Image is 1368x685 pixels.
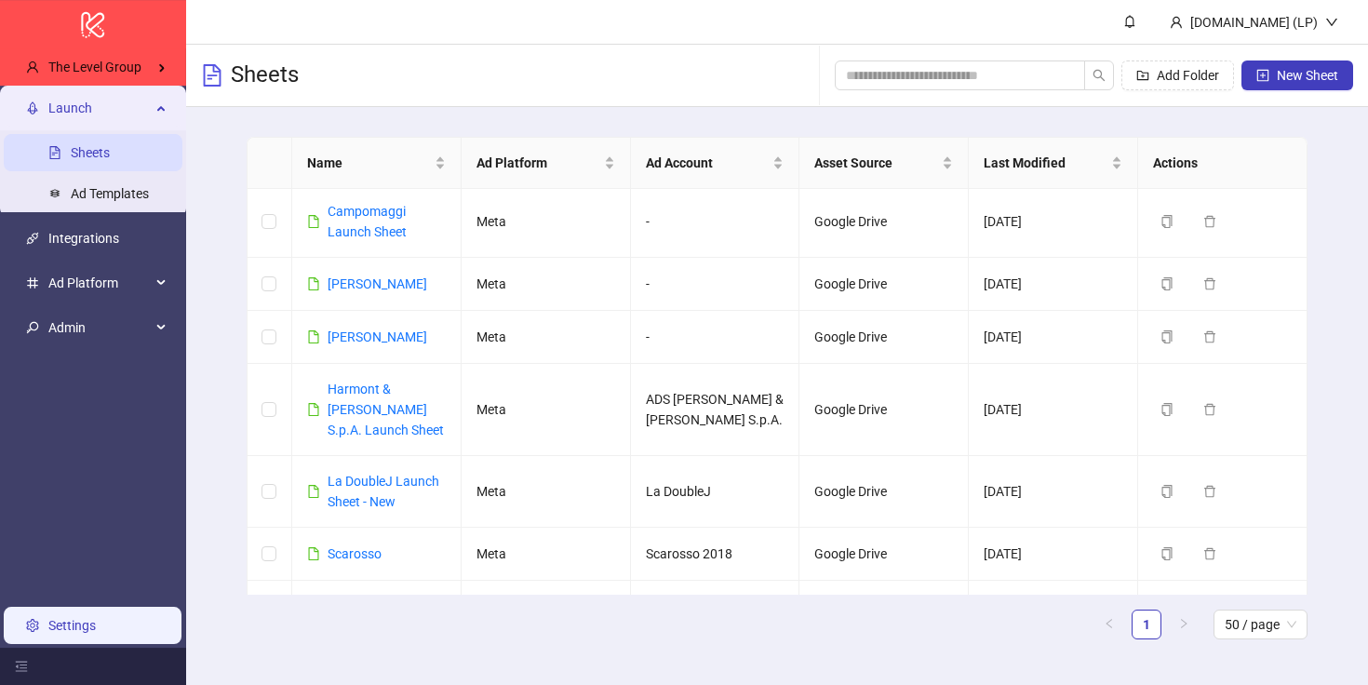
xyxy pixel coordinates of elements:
a: Harmont & [PERSON_NAME] S.p.A. Launch Sheet [328,382,444,437]
span: delete [1203,215,1216,228]
h3: Sheets [231,60,299,90]
th: Actions [1138,138,1308,189]
span: search [1093,69,1106,82]
span: file-text [201,64,223,87]
a: Integrations [48,231,119,246]
span: key [26,321,39,334]
td: [DATE] [969,311,1138,364]
td: Google Drive [799,456,969,528]
span: file [307,215,320,228]
a: Settings [48,618,96,633]
span: left [1104,618,1115,629]
span: Asset Source [814,153,938,173]
span: Admin [48,309,151,346]
span: copy [1160,330,1174,343]
td: La DoubleJ [631,456,800,528]
span: file [307,277,320,290]
td: Meta [462,186,631,258]
span: file [307,485,320,498]
td: [DATE] [969,258,1138,311]
span: user [26,60,39,74]
span: file [307,403,320,416]
td: ADS [PERSON_NAME] & [PERSON_NAME] S.p.A. [631,364,800,456]
td: Google Drive [799,258,969,311]
td: [DATE] [969,581,1138,634]
a: [PERSON_NAME] [328,276,427,291]
th: Ad Account [631,138,800,189]
a: La DoubleJ Launch Sheet - New [328,474,439,509]
li: Previous Page [1094,610,1124,639]
span: delete [1203,547,1216,560]
span: delete [1203,330,1216,343]
span: right [1178,618,1189,629]
span: file [307,330,320,343]
td: - [631,186,800,258]
td: Scarosso 2018 [631,528,800,581]
span: Launch [48,89,151,127]
th: Last Modified [969,138,1138,189]
a: 1 [1133,611,1160,638]
span: delete [1203,277,1216,290]
td: Google Drive [799,528,969,581]
button: New Sheet [1241,60,1353,90]
div: Page Size [1214,610,1308,639]
span: number [26,276,39,289]
button: left [1094,610,1124,639]
th: Ad Platform [462,138,631,189]
span: New Sheet [1277,68,1338,83]
span: copy [1160,403,1174,416]
span: copy [1160,215,1174,228]
a: [PERSON_NAME] [328,329,427,344]
span: Ad Platform [476,153,600,173]
span: file [307,547,320,560]
a: Sheets [71,145,110,160]
span: Ad Account [646,153,770,173]
td: Google Drive [799,186,969,258]
a: Ad Templates [71,186,149,201]
span: folder-add [1136,69,1149,82]
button: Add Folder [1121,60,1234,90]
td: - [631,581,800,634]
span: plus-square [1256,69,1269,82]
span: menu-fold [15,660,28,673]
li: 1 [1132,610,1161,639]
span: copy [1160,547,1174,560]
div: [DOMAIN_NAME] (LP) [1183,12,1325,33]
td: Meta [462,581,631,634]
td: [DATE] [969,364,1138,456]
button: right [1169,610,1199,639]
span: bell [1123,15,1136,28]
span: Ad Platform [48,264,151,302]
td: [DATE] [969,528,1138,581]
span: copy [1160,485,1174,498]
td: Meta [462,364,631,456]
span: Name [307,153,431,173]
td: Google Drive [799,581,969,634]
th: Name [292,138,462,189]
span: Add Folder [1157,68,1219,83]
span: 50 / page [1225,611,1296,638]
a: Scarosso [328,546,382,561]
td: Google Drive [799,364,969,456]
td: - [631,258,800,311]
span: The Level Group [48,60,141,74]
td: Google Drive [799,311,969,364]
span: copy [1160,277,1174,290]
th: Asset Source [799,138,969,189]
td: [DATE] [969,186,1138,258]
td: Meta [462,528,631,581]
a: Campomaggi Launch Sheet [328,204,407,239]
td: - [631,311,800,364]
span: delete [1203,485,1216,498]
span: user [1170,16,1183,29]
span: rocket [26,101,39,114]
li: Next Page [1169,610,1199,639]
td: Meta [462,311,631,364]
td: [DATE] [969,456,1138,528]
td: Meta [462,456,631,528]
td: Meta [462,258,631,311]
span: down [1325,16,1338,29]
span: Last Modified [984,153,1107,173]
span: delete [1203,403,1216,416]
